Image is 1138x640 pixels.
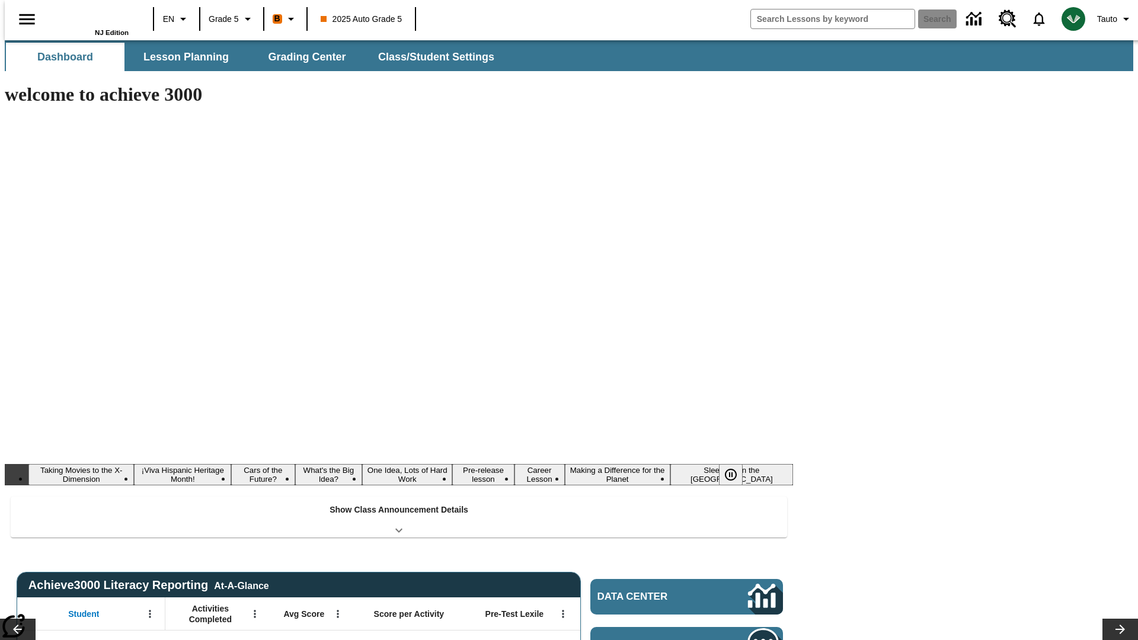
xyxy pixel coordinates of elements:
input: search field [751,9,915,28]
div: SubNavbar [5,43,505,71]
button: Dashboard [6,43,124,71]
span: 2025 Auto Grade 5 [321,13,402,25]
span: Activities Completed [171,603,250,625]
span: Pre-Test Lexile [485,609,544,619]
a: Notifications [1024,4,1054,34]
span: EN [163,13,174,25]
button: Slide 2 ¡Viva Hispanic Heritage Month! [134,464,231,485]
button: Open side menu [9,2,44,37]
span: NJ Edition [95,29,129,36]
div: Pause [719,464,755,485]
button: Slide 3 Cars of the Future? [231,464,295,485]
a: Home [52,5,129,29]
span: Grade 5 [209,13,239,25]
a: Data Center [590,579,783,615]
button: Grading Center [248,43,366,71]
button: Class/Student Settings [369,43,504,71]
span: Avg Score [283,609,324,619]
img: avatar image [1062,7,1085,31]
button: Profile/Settings [1092,8,1138,30]
div: SubNavbar [5,40,1133,71]
button: Slide 9 Sleepless in the Animal Kingdom [670,464,793,485]
a: Resource Center, Will open in new tab [992,3,1024,35]
button: Pause [719,464,743,485]
button: Slide 8 Making a Difference for the Planet [565,464,670,485]
span: Score per Activity [374,609,445,619]
button: Select a new avatar [1054,4,1092,34]
span: Student [68,609,99,619]
p: Show Class Announcement Details [330,504,468,516]
button: Slide 6 Pre-release lesson [452,464,514,485]
button: Lesson carousel, Next [1102,619,1138,640]
button: Open Menu [329,605,347,623]
button: Language: EN, Select a language [158,8,196,30]
div: At-A-Glance [214,578,268,591]
span: Data Center [597,591,708,603]
h1: welcome to achieve 3000 [5,84,793,105]
button: Boost Class color is orange. Change class color [268,8,303,30]
span: B [274,11,280,26]
a: Data Center [959,3,992,36]
button: Open Menu [246,605,264,623]
span: Achieve3000 Literacy Reporting [28,578,269,592]
span: Tauto [1097,13,1117,25]
button: Slide 7 Career Lesson [514,464,565,485]
button: Lesson Planning [127,43,245,71]
div: Home [52,4,129,36]
button: Open Menu [554,605,572,623]
button: Grade: Grade 5, Select a grade [204,8,260,30]
button: Slide 1 Taking Movies to the X-Dimension [28,464,134,485]
button: Open Menu [141,605,159,623]
button: Slide 5 One Idea, Lots of Hard Work [362,464,452,485]
button: Slide 4 What's the Big Idea? [295,464,363,485]
div: Show Class Announcement Details [11,497,787,537]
